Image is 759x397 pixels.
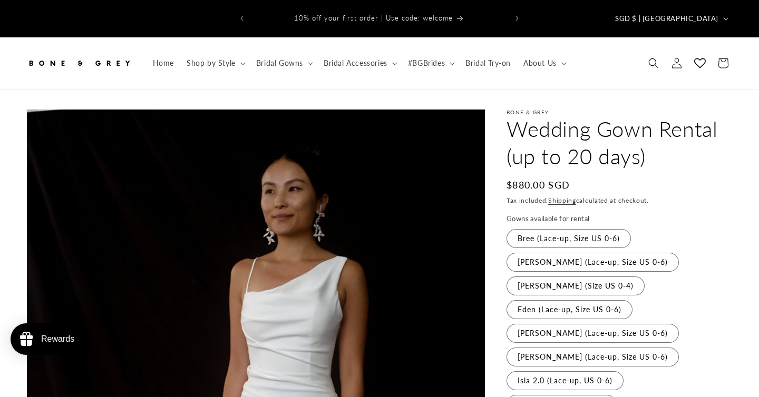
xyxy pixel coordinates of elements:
div: Rewards [41,334,74,344]
span: Home [153,58,174,68]
img: Bone and Grey Bridal [26,52,132,75]
label: Eden (Lace-up, Size US 0-6) [507,300,632,319]
a: Shipping [548,196,576,204]
p: Bone & Grey [507,109,733,115]
summary: Shop by Style [180,52,250,74]
a: Bone and Grey Bridal [23,48,136,79]
summary: Search [642,52,665,75]
label: [PERSON_NAME] (Lace-up, Size US 0-6) [507,253,679,272]
span: Bridal Accessories [324,58,387,68]
span: $880.00 SGD [507,178,570,192]
a: Home [147,52,180,74]
label: Isla 2.0 (Lace-up, US 0-6) [507,371,624,390]
span: Bridal Try-on [465,58,511,68]
summary: #BGBrides [402,52,459,74]
summary: Bridal Accessories [317,52,402,74]
label: [PERSON_NAME] (Lace-up, Size US 0-6) [507,324,679,343]
button: SGD $ | [GEOGRAPHIC_DATA] [609,8,733,28]
button: Next announcement [505,8,529,28]
legend: Gowns available for rental [507,214,590,224]
summary: About Us [517,52,571,74]
span: #BGBrides [408,58,445,68]
h1: Wedding Gown Rental (up to 20 days) [507,115,733,170]
label: [PERSON_NAME] (Size US 0-4) [507,276,645,295]
button: Previous announcement [230,8,254,28]
span: Shop by Style [187,58,236,68]
a: Bridal Try-on [459,52,517,74]
label: Bree (Lace-up, Size US 0-6) [507,229,631,248]
label: [PERSON_NAME] (Lace-up, Size US 0-6) [507,348,679,366]
span: SGD $ | [GEOGRAPHIC_DATA] [615,14,718,24]
span: About Us [523,58,557,68]
summary: Bridal Gowns [250,52,317,74]
div: Tax included. calculated at checkout. [507,195,733,206]
span: 10% off your first order | Use code: welcome [294,14,453,22]
span: Bridal Gowns [256,58,303,68]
